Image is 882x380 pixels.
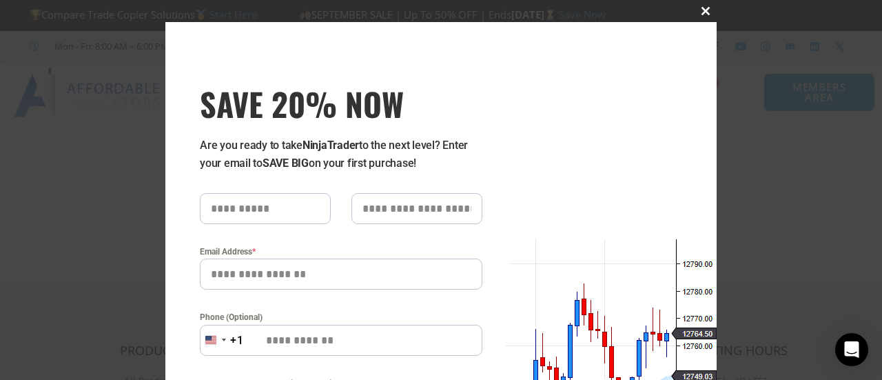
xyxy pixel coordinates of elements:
div: Open Intercom Messenger [835,333,868,366]
strong: NinjaTrader [302,139,359,152]
label: Phone (Optional) [200,310,482,324]
p: Are you ready to take to the next level? Enter your email to on your first purchase! [200,137,482,172]
div: +1 [230,332,244,350]
button: Selected country [200,325,244,356]
strong: SAVE BIG [263,157,309,170]
label: Email Address [200,245,482,259]
h3: SAVE 20% NOW [200,84,482,123]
